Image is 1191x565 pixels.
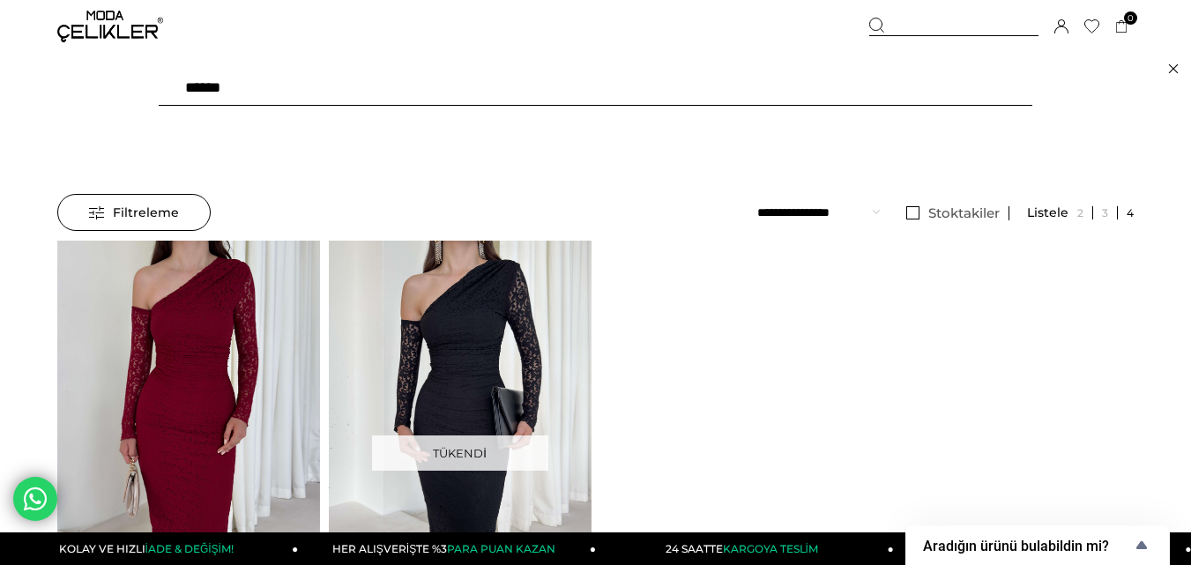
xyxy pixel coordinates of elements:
span: 0 [1124,11,1137,25]
span: Stoktakiler [928,204,1000,221]
span: PARA PUAN KAZAN [447,542,555,555]
img: logo [57,11,163,42]
a: KOLAY VE HIZLIİADE & DEĞİŞİM! [1,532,299,565]
a: HER ALIŞVERİŞTE %3PARA PUAN KAZAN [298,532,596,565]
span: Aradığın ürünü bulabildin mi? [923,538,1131,554]
span: İADE & DEĞİŞİM! [145,542,234,555]
a: 0 [1115,20,1128,33]
span: KARGOYA TESLİM [723,542,818,555]
button: Show survey - Aradığın ürünü bulabildin mi? [923,535,1152,556]
a: 24 SAATTEKARGOYA TESLİM [596,532,894,565]
a: Stoktakiler [897,206,1009,220]
span: Filtreleme [89,195,179,230]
